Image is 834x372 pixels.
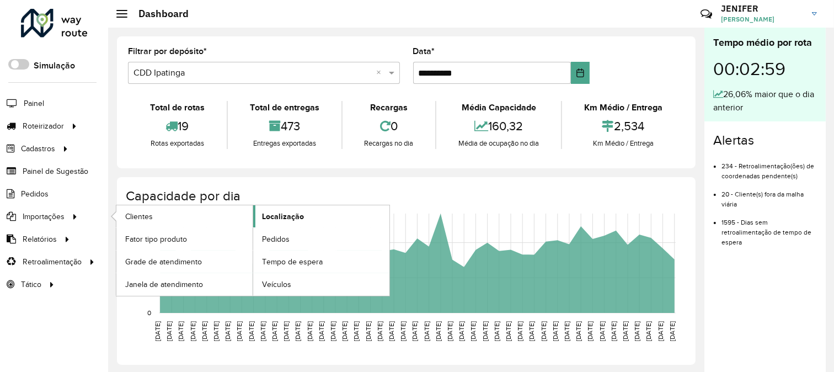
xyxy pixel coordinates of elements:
[565,114,682,138] div: 2,534
[116,228,253,250] a: Fator tipo produto
[127,8,189,20] h2: Dashboard
[23,166,88,177] span: Painel de Sugestão
[21,279,41,290] span: Tático
[262,256,323,268] span: Tempo de espera
[253,273,389,295] a: Veículos
[669,321,676,341] text: [DATE]
[329,321,336,341] text: [DATE]
[306,321,313,341] text: [DATE]
[189,321,196,341] text: [DATE]
[721,209,817,247] li: 1595 - Dias sem retroalimentação de tempo de espera
[282,321,290,341] text: [DATE]
[353,321,360,341] text: [DATE]
[131,101,224,114] div: Total de rotas
[540,321,547,341] text: [DATE]
[178,321,185,341] text: [DATE]
[125,279,203,290] span: Janela de atendimento
[571,62,590,84] button: Choose Date
[262,233,290,245] span: Pedidos
[116,251,253,273] a: Grade de atendimento
[34,59,75,72] label: Simulação
[24,98,44,109] span: Painel
[377,66,386,79] span: Clear all
[23,256,82,268] span: Retroalimentação
[345,101,433,114] div: Recargas
[231,138,339,149] div: Entregas exportadas
[231,114,339,138] div: 473
[552,321,559,341] text: [DATE]
[435,321,442,341] text: [DATE]
[341,321,348,341] text: [DATE]
[345,114,433,138] div: 0
[598,321,606,341] text: [DATE]
[253,228,389,250] a: Pedidos
[721,14,804,24] span: [PERSON_NAME]
[388,321,395,341] text: [DATE]
[271,321,278,341] text: [DATE]
[236,321,243,341] text: [DATE]
[411,321,419,341] text: [DATE]
[125,256,202,268] span: Grade de atendimento
[469,321,477,341] text: [DATE]
[21,188,49,200] span: Pedidos
[131,114,224,138] div: 19
[147,309,151,316] text: 0
[259,321,266,341] text: [DATE]
[575,321,582,341] text: [DATE]
[345,138,433,149] div: Recargas no dia
[493,321,500,341] text: [DATE]
[516,321,523,341] text: [DATE]
[128,45,207,58] label: Filtrar por depósito
[116,205,253,227] a: Clientes
[376,321,383,341] text: [DATE]
[399,321,407,341] text: [DATE]
[248,321,255,341] text: [DATE]
[365,321,372,341] text: [DATE]
[622,321,629,341] text: [DATE]
[262,211,304,222] span: Localização
[131,138,224,149] div: Rotas exportadas
[439,114,558,138] div: 160,32
[657,321,664,341] text: [DATE]
[713,88,817,114] div: 26,06% maior que o dia anterior
[201,321,208,341] text: [DATE]
[439,138,558,149] div: Média de ocupação no dia
[23,211,65,222] span: Importações
[224,321,231,341] text: [DATE]
[125,211,153,222] span: Clientes
[565,138,682,149] div: Km Médio / Entrega
[563,321,570,341] text: [DATE]
[565,101,682,114] div: Km Médio / Entrega
[694,2,718,26] a: Contato Rápido
[721,3,804,14] h3: JENIFER
[126,188,685,204] h4: Capacidade por dia
[721,153,817,181] li: 234 - Retroalimentação(ões) de coordenadas pendente(s)
[253,251,389,273] a: Tempo de espera
[116,273,253,295] a: Janela de atendimento
[633,321,640,341] text: [DATE]
[610,321,617,341] text: [DATE]
[212,321,220,341] text: [DATE]
[505,321,512,341] text: [DATE]
[125,233,187,245] span: Fator tipo produto
[482,321,489,341] text: [DATE]
[439,101,558,114] div: Média Capacidade
[231,101,339,114] div: Total de entregas
[21,143,55,155] span: Cadastros
[713,50,817,88] div: 00:02:59
[413,45,435,58] label: Data
[528,321,535,341] text: [DATE]
[458,321,465,341] text: [DATE]
[23,233,57,245] span: Relatórios
[262,279,291,290] span: Veículos
[165,321,173,341] text: [DATE]
[154,321,161,341] text: [DATE]
[318,321,325,341] text: [DATE]
[645,321,652,341] text: [DATE]
[713,35,817,50] div: Tempo médio por rota
[295,321,302,341] text: [DATE]
[253,205,389,227] a: Localização
[586,321,594,341] text: [DATE]
[713,132,817,148] h4: Alertas
[423,321,430,341] text: [DATE]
